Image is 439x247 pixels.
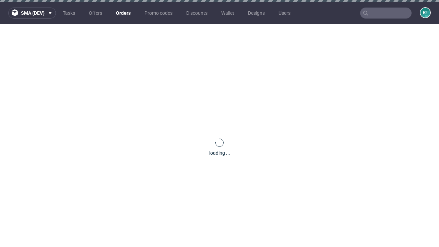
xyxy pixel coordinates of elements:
figcaption: e2 [420,8,430,17]
a: Tasks [59,8,79,19]
a: Users [274,8,295,19]
button: sma (dev) [8,8,56,19]
div: loading ... [209,150,230,156]
a: Orders [112,8,135,19]
span: sma (dev) [21,11,45,15]
a: Designs [244,8,269,19]
a: Discounts [182,8,212,19]
a: Offers [85,8,106,19]
a: Promo codes [140,8,177,19]
a: Wallet [217,8,238,19]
